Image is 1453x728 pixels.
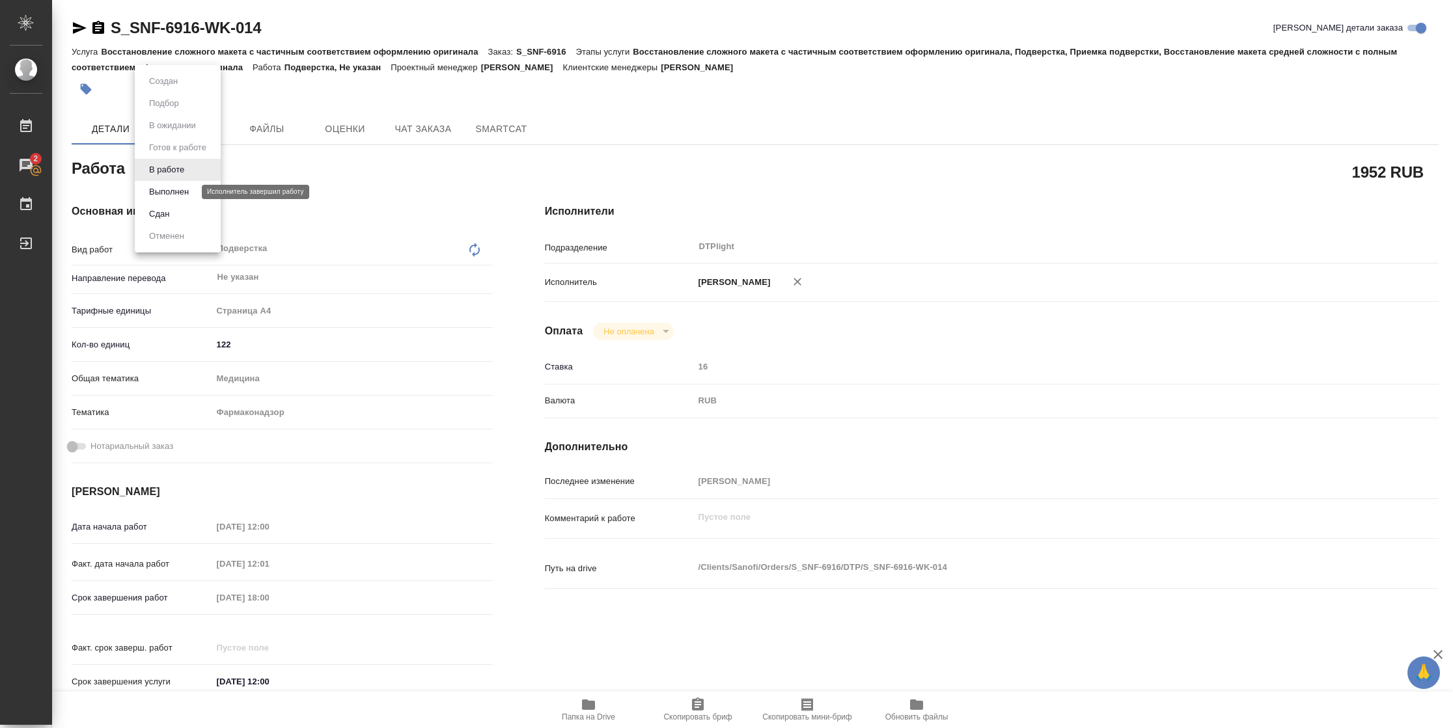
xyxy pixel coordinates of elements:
[145,185,193,199] button: Выполнен
[145,96,183,111] button: Подбор
[145,141,210,155] button: Готов к работе
[145,118,200,133] button: В ожидании
[145,207,173,221] button: Сдан
[145,163,188,177] button: В работе
[145,229,188,243] button: Отменен
[145,74,182,88] button: Создан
